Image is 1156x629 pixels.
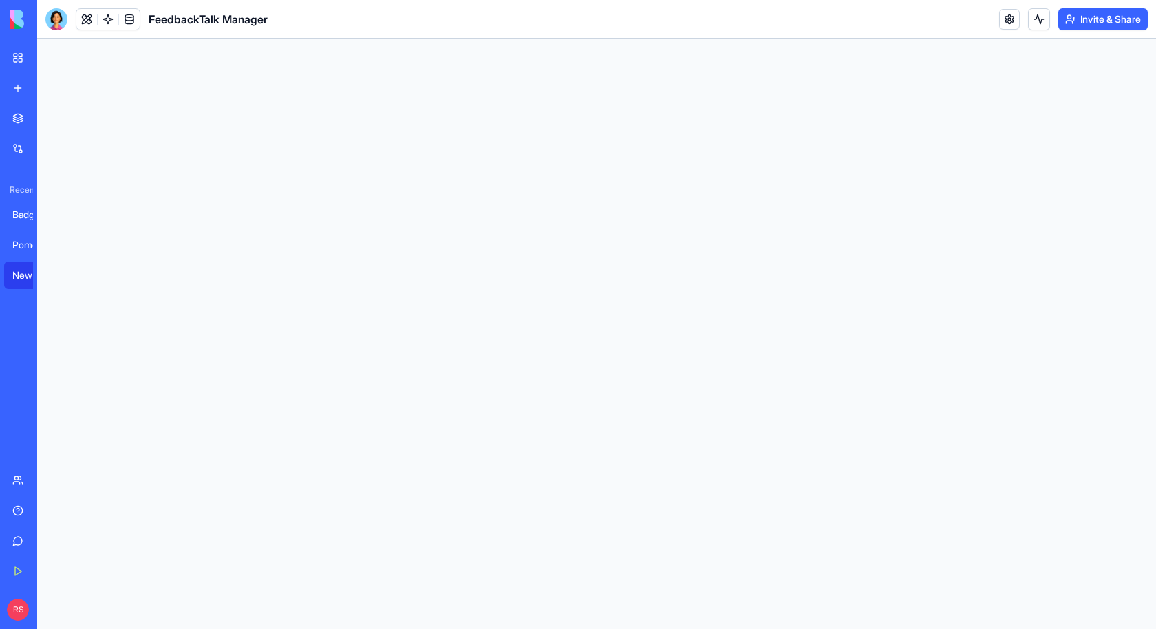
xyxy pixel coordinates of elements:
a: New App [4,262,59,289]
div: Badge Builder Studio [12,208,51,222]
button: Invite & Share [1058,8,1148,30]
div: Pomodoro Paradise [12,238,51,252]
img: logo [10,10,95,29]
div: New App [12,268,51,282]
a: Pomodoro Paradise [4,231,59,259]
span: RS [7,599,29,621]
span: Recent [4,184,33,195]
a: Badge Builder Studio [4,201,59,228]
span: FeedbackTalk Manager [149,11,268,28]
